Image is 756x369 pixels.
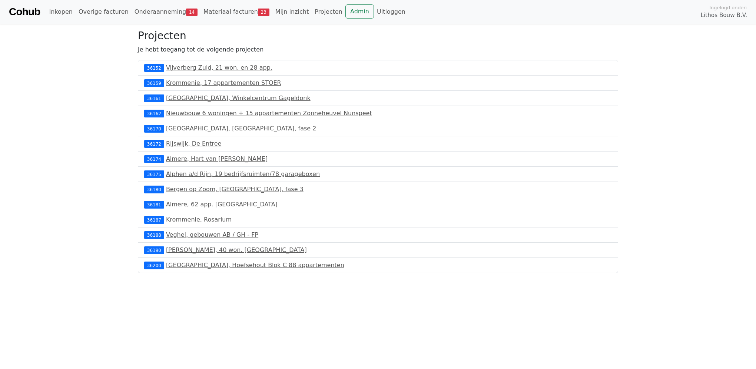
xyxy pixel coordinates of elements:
[345,4,374,19] a: Admin
[144,155,164,163] div: 36174
[144,201,164,208] div: 36181
[166,140,221,147] a: Rijswijk, De Entree
[144,246,164,254] div: 36190
[144,170,164,178] div: 36175
[166,201,278,208] a: Almere, 62 app. [GEOGRAPHIC_DATA]
[144,94,164,102] div: 36161
[166,110,372,117] a: Nieuwbouw 6 woningen + 15 appartementen Zonneheuvel Nunspeet
[144,125,164,132] div: 36170
[166,262,344,269] a: [GEOGRAPHIC_DATA], Hoefsehout Blok C 88 appartementen
[144,64,164,72] div: 36152
[312,4,345,19] a: Projecten
[166,216,232,223] a: Krommenie, Rosarium
[166,79,281,86] a: Krommenie, 17 appartementen STOER
[166,94,311,102] a: [GEOGRAPHIC_DATA], Winkelcentrum Gageldonk
[701,11,747,20] span: Lithos Bouw B.V.
[200,4,272,19] a: Materiaal facturen23
[272,4,312,19] a: Mijn inzicht
[144,216,164,223] div: 36187
[166,246,307,253] a: [PERSON_NAME], 40 won. [GEOGRAPHIC_DATA]
[166,64,272,71] a: Vijverberg Zuid, 21 won. en 28 app.
[9,3,40,21] a: Cohub
[166,125,316,132] a: [GEOGRAPHIC_DATA], [GEOGRAPHIC_DATA], fase 2
[144,231,164,239] div: 36188
[132,4,200,19] a: Onderaanneming14
[374,4,408,19] a: Uitloggen
[144,262,164,269] div: 36200
[144,110,164,117] div: 36162
[709,4,747,11] span: Ingelogd onder:
[166,186,304,193] a: Bergen op Zoom, [GEOGRAPHIC_DATA], fase 3
[144,79,164,87] div: 36159
[144,186,164,193] div: 36180
[46,4,75,19] a: Inkopen
[166,170,320,177] a: Alphen a/d Rijn, 19 bedrijfsruimten/78 garageboxen
[166,155,268,162] a: Almere, Hart van [PERSON_NAME]
[76,4,132,19] a: Overige facturen
[144,140,164,147] div: 36172
[138,45,618,54] p: Je hebt toegang tot de volgende projecten
[138,30,618,42] h3: Projecten
[166,231,258,238] a: Veghel, gebouwen AB / GH - FP
[186,9,198,16] span: 14
[258,9,269,16] span: 23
